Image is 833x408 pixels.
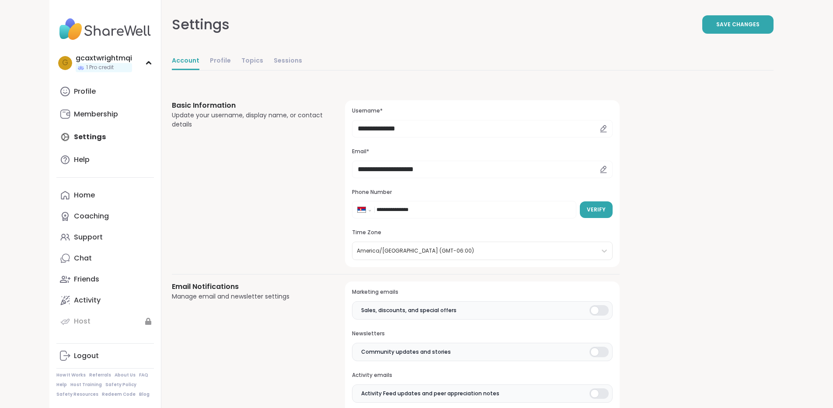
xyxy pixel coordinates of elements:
[352,288,612,296] h3: Marketing emails
[56,345,154,366] a: Logout
[74,232,103,242] div: Support
[241,53,263,70] a: Topics
[74,155,90,165] div: Help
[172,14,230,35] div: Settings
[56,269,154,290] a: Friends
[74,109,118,119] div: Membership
[56,391,98,397] a: Safety Resources
[56,81,154,102] a: Profile
[74,211,109,221] div: Coaching
[139,372,148,378] a: FAQ
[580,201,613,218] button: Verify
[62,57,68,69] span: g
[210,53,231,70] a: Profile
[74,87,96,96] div: Profile
[361,306,457,314] span: Sales, discounts, and special offers
[172,100,324,111] h3: Basic Information
[56,227,154,248] a: Support
[352,107,612,115] h3: Username*
[56,104,154,125] a: Membership
[56,372,86,378] a: How It Works
[352,189,612,196] h3: Phone Number
[70,382,102,388] a: Host Training
[74,253,92,263] div: Chat
[702,15,774,34] button: Save Changes
[74,274,99,284] div: Friends
[56,206,154,227] a: Coaching
[56,382,67,388] a: Help
[172,111,324,129] div: Update your username, display name, or contact details
[274,53,302,70] a: Sessions
[74,190,95,200] div: Home
[86,64,114,71] span: 1 Pro credit
[56,248,154,269] a: Chat
[352,148,612,155] h3: Email*
[76,53,132,63] div: gcaxtwrightmqi
[587,206,606,214] span: Verify
[105,382,136,388] a: Safety Policy
[102,391,136,397] a: Redeem Code
[56,185,154,206] a: Home
[716,21,760,28] span: Save Changes
[56,290,154,311] a: Activity
[361,348,451,356] span: Community updates and stories
[56,311,154,332] a: Host
[352,372,612,379] h3: Activity emails
[74,295,101,305] div: Activity
[352,330,612,338] h3: Newsletters
[74,317,91,326] div: Host
[361,390,499,397] span: Activity Feed updates and peer appreciation notes
[352,229,612,236] h3: Time Zone
[139,391,150,397] a: Blog
[89,372,111,378] a: Referrals
[172,53,199,70] a: Account
[56,14,154,45] img: ShareWell Nav Logo
[172,281,324,292] h3: Email Notifications
[172,292,324,301] div: Manage email and newsletter settings
[74,351,99,361] div: Logout
[56,149,154,170] a: Help
[115,372,136,378] a: About Us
